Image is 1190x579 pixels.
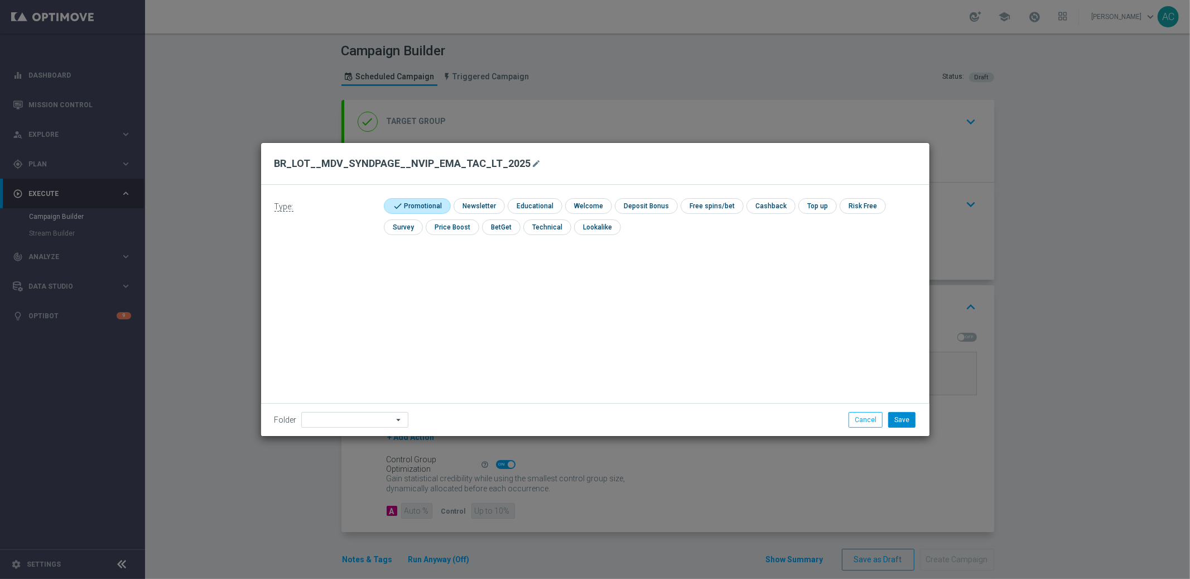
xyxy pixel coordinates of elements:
span: Type: [274,202,293,212]
button: Save [888,412,916,428]
i: arrow_drop_down [394,413,405,427]
h2: BR_LOT__MDV_SYNDPAGE__NVIP_EMA_TAC_LT_2025 [274,157,531,170]
i: mode_edit [532,159,541,168]
button: mode_edit [531,157,545,170]
button: Cancel [849,412,883,428]
label: Folder [274,415,297,425]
